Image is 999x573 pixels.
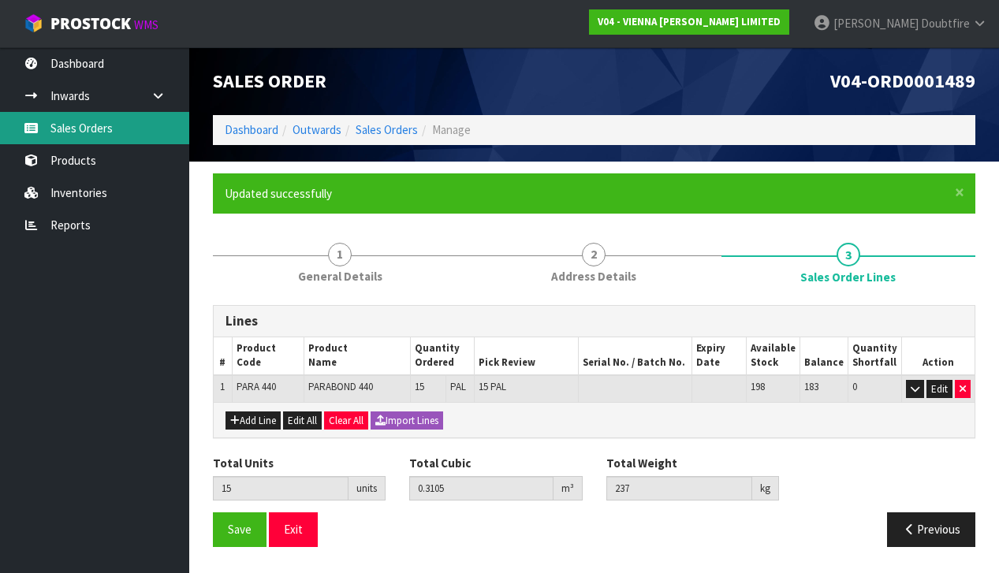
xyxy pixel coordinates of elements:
button: Previous [887,512,975,546]
span: 2 [582,243,606,266]
th: Quantity Ordered [410,337,475,375]
span: 15 PAL [479,380,506,393]
th: Balance [800,337,848,375]
span: 1 [220,380,225,393]
th: # [214,337,232,375]
span: V04-ORD0001489 [830,69,975,93]
input: Total Cubic [409,476,553,500]
span: Updated successfully [225,186,332,201]
button: Add Line [226,411,281,430]
th: Product Name [304,337,410,375]
span: PARABOND 440 [308,380,373,393]
h3: Lines [226,314,963,329]
div: m³ [554,476,583,501]
span: Address Details [551,268,636,285]
span: 15 [415,380,424,393]
input: Total Units [213,476,349,500]
button: Edit All [283,411,322,430]
span: 198 [751,380,765,393]
span: 3 [837,243,860,266]
button: Exit [269,512,318,546]
button: Import Lines [371,411,443,430]
th: Expiry Date [692,337,747,375]
button: Edit [926,380,952,399]
th: Product Code [232,337,304,375]
th: Quantity Shortfall [848,337,901,375]
label: Total Weight [606,455,677,471]
strong: V04 - VIENNA [PERSON_NAME] LIMITED [598,15,781,28]
label: Total Units [213,455,274,471]
span: Sales Order Lines [800,269,896,285]
th: Action [901,337,975,375]
th: Serial No. / Batch No. [578,337,691,375]
div: units [349,476,386,501]
span: ProStock [50,13,131,34]
div: kg [752,476,779,501]
span: × [955,181,964,203]
input: Total Weight [606,476,752,500]
span: PARA 440 [237,380,276,393]
a: Outwards [293,122,341,137]
button: Save [213,512,267,546]
span: General Details [298,268,382,285]
th: Pick Review [475,337,579,375]
small: WMS [134,17,158,32]
button: Clear All [324,411,368,430]
span: 1 [328,243,352,266]
span: 183 [804,380,818,393]
span: PAL [450,380,466,393]
span: 0 [852,380,857,393]
span: Sales Order Lines [213,293,975,559]
span: Sales Order [213,69,326,93]
a: Dashboard [225,122,278,137]
img: cube-alt.png [24,13,43,33]
label: Total Cubic [409,455,471,471]
span: Manage [432,122,471,137]
th: Available Stock [746,337,800,375]
span: Doubtfire [921,16,970,31]
span: Save [228,522,252,537]
a: Sales Orders [356,122,418,137]
span: [PERSON_NAME] [833,16,919,31]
